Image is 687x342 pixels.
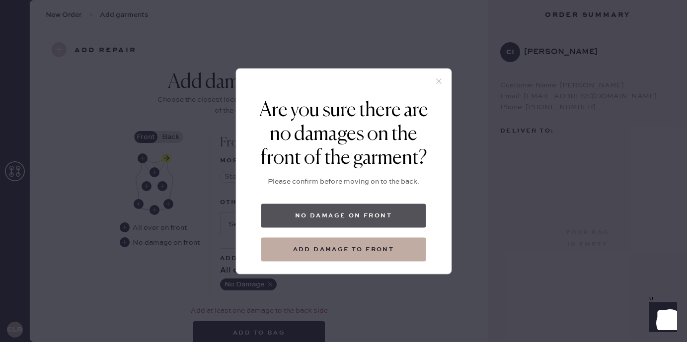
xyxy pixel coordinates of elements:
div: Are you sure there are no damages on the front of the garment? [251,98,436,170]
div: Please confirm before moving on to the back. [268,176,419,187]
button: Add damage to front [261,237,426,261]
iframe: Front Chat [640,297,683,340]
button: No damage on front [261,204,426,227]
